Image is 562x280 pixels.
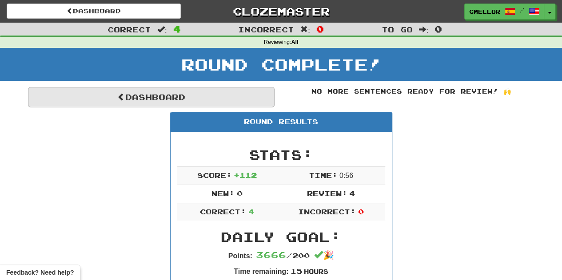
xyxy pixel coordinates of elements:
h1: Round Complete! [3,55,559,73]
span: 4 [248,207,254,216]
span: / [520,7,524,13]
span: 0 [358,207,363,216]
span: 🎉 [314,250,334,260]
span: : [157,26,167,33]
span: 0 [434,24,442,34]
span: New: [211,189,235,197]
span: : [300,26,310,33]
span: 4 [349,189,355,197]
a: Dashboard [7,4,181,19]
small: Hours [304,268,328,275]
span: + 112 [234,171,257,179]
div: Round Results [171,112,392,132]
span: Correct [108,25,151,34]
strong: Points: [228,252,252,260]
span: 0 [316,24,324,34]
div: No more sentences ready for review! 🙌 [288,87,534,96]
span: Time: [308,171,337,179]
span: : [419,26,428,33]
span: 0 : 56 [339,172,353,179]
a: Clozemaster [194,4,368,19]
span: Open feedback widget [6,268,74,277]
span: Incorrect [238,25,294,34]
span: cmellor [469,8,500,16]
strong: All [291,39,298,45]
span: Correct: [200,207,246,216]
a: Dashboard [28,87,275,107]
span: 3666 [256,249,286,260]
span: To go [381,25,412,34]
span: Incorrect: [298,207,356,216]
a: cmellor / [464,4,544,20]
span: / 200 [256,251,309,260]
h2: Daily Goal: [177,229,385,244]
span: 0 [236,189,242,197]
span: 4 [173,24,181,34]
span: Score: [197,171,231,179]
strong: Time remaining: [234,268,288,275]
h2: Stats: [177,147,385,162]
span: Review: [307,189,347,197]
span: 15 [290,267,302,275]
